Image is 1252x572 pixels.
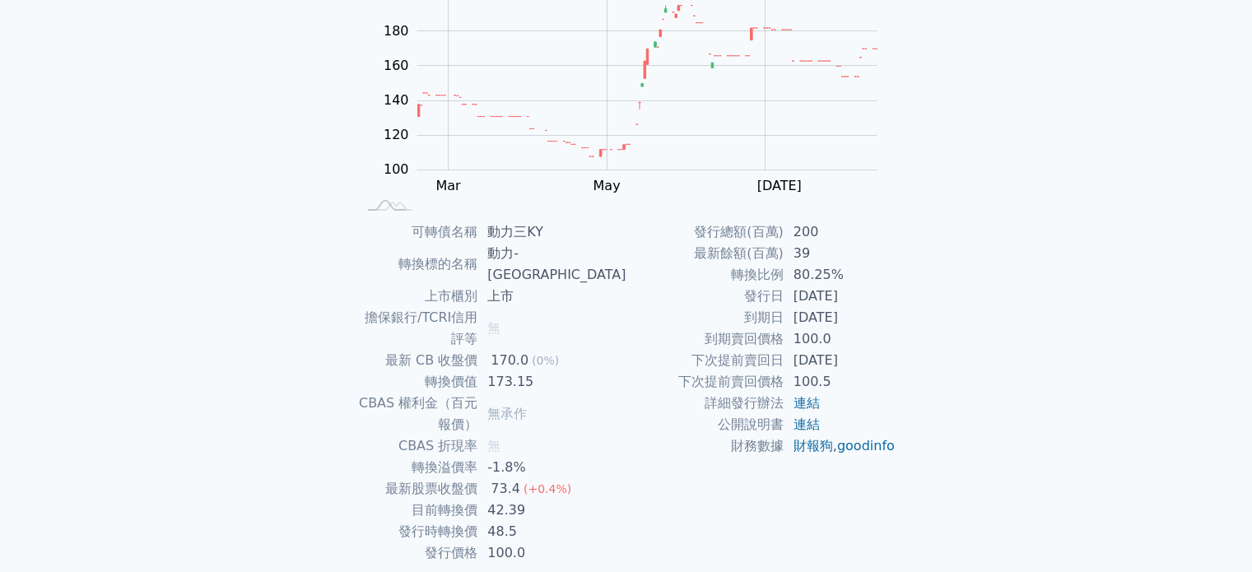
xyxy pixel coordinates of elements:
td: 財務數據 [626,435,784,457]
td: 轉換溢價率 [356,457,478,478]
div: 73.4 [487,478,524,500]
td: [DATE] [784,307,896,328]
td: 200 [784,221,896,243]
span: 無 [487,438,500,453]
td: 最新 CB 收盤價 [356,350,478,371]
td: , [784,435,896,457]
td: 發行時轉換價 [356,521,478,542]
td: 擔保銀行/TCRI信用評等 [356,307,478,350]
span: 無承作 [487,406,527,421]
td: 42.39 [477,500,626,521]
td: 39 [784,243,896,264]
a: 財報狗 [794,438,833,453]
td: 動力三KY [477,221,626,243]
td: 上市 [477,286,626,307]
tspan: 160 [384,58,409,73]
td: 到期賣回價格 [626,328,784,350]
a: 連結 [794,395,820,411]
div: 170.0 [487,350,532,371]
td: 下次提前賣回價格 [626,371,784,393]
td: 發行價格 [356,542,478,564]
td: [DATE] [784,286,896,307]
td: 轉換標的名稱 [356,243,478,286]
div: 聊天小工具 [1170,493,1252,572]
tspan: 180 [384,23,409,39]
span: (0%) [532,354,559,367]
tspan: May [593,178,620,193]
tspan: 120 [384,127,409,142]
tspan: 140 [384,92,409,108]
a: 連結 [794,416,820,432]
td: 最新股票收盤價 [356,478,478,500]
td: 動力-[GEOGRAPHIC_DATA] [477,243,626,286]
td: 詳細發行辦法 [626,393,784,414]
td: 轉換價值 [356,371,478,393]
td: 最新餘額(百萬) [626,243,784,264]
tspan: [DATE] [756,178,801,193]
a: goodinfo [837,438,895,453]
td: 發行日 [626,286,784,307]
td: 上市櫃別 [356,286,478,307]
td: [DATE] [784,350,896,371]
td: 公開說明書 [626,414,784,435]
td: 目前轉換價 [356,500,478,521]
tspan: 100 [384,161,409,177]
tspan: Mar [435,178,461,193]
td: -1.8% [477,457,626,478]
td: 80.25% [784,264,896,286]
td: 發行總額(百萬) [626,221,784,243]
td: 100.0 [784,328,896,350]
td: 100.5 [784,371,896,393]
td: CBAS 權利金（百元報價） [356,393,478,435]
td: CBAS 折現率 [356,435,478,457]
td: 到期日 [626,307,784,328]
td: 48.5 [477,521,626,542]
span: (+0.4%) [524,482,571,495]
iframe: Chat Widget [1170,493,1252,572]
td: 轉換比例 [626,264,784,286]
span: 無 [487,320,500,336]
td: 下次提前賣回日 [626,350,784,371]
td: 可轉債名稱 [356,221,478,243]
td: 173.15 [477,371,626,393]
td: 100.0 [477,542,626,564]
